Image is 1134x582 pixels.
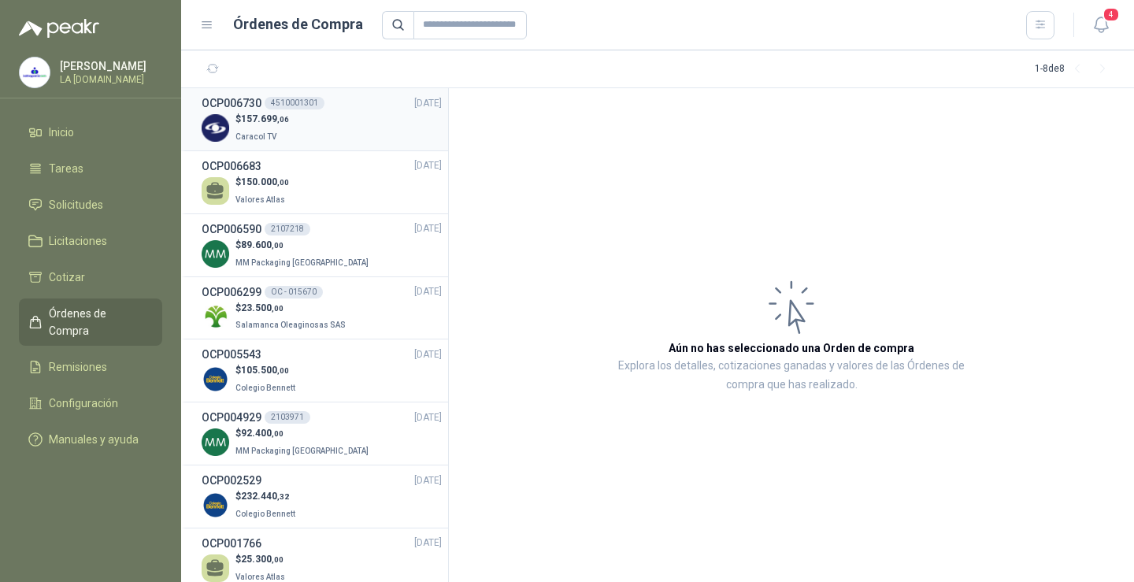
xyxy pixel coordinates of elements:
[202,491,229,519] img: Company Logo
[277,492,289,501] span: ,32
[277,366,289,375] span: ,00
[202,221,442,270] a: OCP0065902107218[DATE] Company Logo$89.600,00MM Packaging [GEOGRAPHIC_DATA]
[272,304,283,313] span: ,00
[241,491,289,502] span: 232.440
[414,96,442,111] span: [DATE]
[272,241,283,250] span: ,00
[19,19,99,38] img: Logo peakr
[235,489,298,504] p: $
[1035,57,1115,82] div: 1 - 8 de 8
[19,117,162,147] a: Inicio
[414,158,442,173] span: [DATE]
[235,363,298,378] p: $
[202,95,442,144] a: OCP0067304510001301[DATE] Company Logo$157.699,06Caracol TV
[241,428,283,439] span: 92.400
[19,190,162,220] a: Solicitudes
[49,358,107,376] span: Remisiones
[235,238,372,253] p: $
[235,384,295,392] span: Colegio Bennett
[414,410,442,425] span: [DATE]
[202,472,261,489] h3: OCP002529
[202,114,229,142] img: Company Logo
[235,112,289,127] p: $
[235,321,346,329] span: Salamanca Oleaginosas SAS
[606,357,976,395] p: Explora los detalles, cotizaciones ganadas y valores de las Órdenes de compra que has realizado.
[235,510,295,518] span: Colegio Bennett
[265,223,310,235] div: 2107218
[1102,7,1120,22] span: 4
[49,431,139,448] span: Manuales y ayuda
[235,132,276,141] span: Caracol TV
[202,409,442,458] a: OCP0049292103971[DATE] Company Logo$92.400,00MM Packaging [GEOGRAPHIC_DATA]
[49,232,107,250] span: Licitaciones
[49,269,85,286] span: Cotizar
[414,221,442,236] span: [DATE]
[202,221,261,238] h3: OCP006590
[241,113,289,124] span: 157.699
[277,178,289,187] span: ,00
[202,302,229,330] img: Company Logo
[235,258,369,267] span: MM Packaging [GEOGRAPHIC_DATA]
[235,426,372,441] p: $
[19,226,162,256] a: Licitaciones
[241,554,283,565] span: 25.300
[202,535,261,552] h3: OCP001766
[60,75,158,84] p: LA [DOMAIN_NAME]
[202,409,261,426] h3: OCP004929
[202,158,261,175] h3: OCP006683
[241,365,289,376] span: 105.500
[414,284,442,299] span: [DATE]
[277,115,289,124] span: ,06
[202,428,229,456] img: Company Logo
[414,536,442,550] span: [DATE]
[241,176,289,187] span: 150.000
[202,284,442,333] a: OCP006299OC - 015670[DATE] Company Logo$23.500,00Salamanca Oleaginosas SAS
[19,154,162,183] a: Tareas
[235,447,369,455] span: MM Packaging [GEOGRAPHIC_DATA]
[235,301,349,316] p: $
[49,124,74,141] span: Inicio
[272,555,283,564] span: ,00
[202,346,261,363] h3: OCP005543
[414,347,442,362] span: [DATE]
[202,240,229,268] img: Company Logo
[669,339,914,357] h3: Aún no has seleccionado una Orden de compra
[241,302,283,313] span: 23.500
[202,284,261,301] h3: OCP006299
[1087,11,1115,39] button: 4
[20,57,50,87] img: Company Logo
[233,13,363,35] h1: Órdenes de Compra
[49,395,118,412] span: Configuración
[49,196,103,213] span: Solicitudes
[414,473,442,488] span: [DATE]
[19,262,162,292] a: Cotizar
[265,286,323,298] div: OC - 015670
[272,429,283,438] span: ,00
[241,239,283,250] span: 89.600
[202,365,229,393] img: Company Logo
[60,61,158,72] p: [PERSON_NAME]
[235,195,285,204] span: Valores Atlas
[202,158,442,207] a: OCP006683[DATE] $150.000,00Valores Atlas
[235,552,288,567] p: $
[19,424,162,454] a: Manuales y ayuda
[19,352,162,382] a: Remisiones
[202,472,442,521] a: OCP002529[DATE] Company Logo$232.440,32Colegio Bennett
[19,388,162,418] a: Configuración
[202,346,442,395] a: OCP005543[DATE] Company Logo$105.500,00Colegio Bennett
[202,95,261,112] h3: OCP006730
[19,298,162,346] a: Órdenes de Compra
[235,175,289,190] p: $
[265,411,310,424] div: 2103971
[49,160,83,177] span: Tareas
[49,305,147,339] span: Órdenes de Compra
[235,573,285,581] span: Valores Atlas
[265,97,324,109] div: 4510001301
